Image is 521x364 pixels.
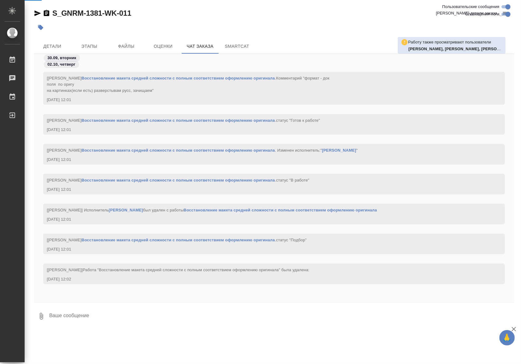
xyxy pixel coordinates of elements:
[276,238,307,242] span: статус "Подбор"
[276,118,320,123] span: статус "Готов к работе"
[47,208,377,212] span: [[PERSON_NAME]] Исполнитель был удален с работы
[185,43,215,50] span: Чат заказа
[148,43,178,50] span: Оценки
[111,43,141,50] span: Файлы
[321,148,358,153] span: " "
[47,118,320,123] span: [[PERSON_NAME] .
[82,76,275,80] a: Восстановление макета средней сложности с полным соответствием оформлению оригинала
[442,4,499,10] span: Пользовательские сообщения
[82,148,275,153] a: Восстановление макета средней сложности с полным соответствием оформлению оригинала
[34,21,47,34] button: Добавить тэг
[47,76,329,93] span: [[PERSON_NAME] .
[83,268,309,272] span: Работа "Восстановление макета средней сложности с полным соответствием оформлению оригинала" была...
[47,97,483,103] div: [DATE] 12:01
[276,178,309,182] span: статус "В работе"
[47,76,329,93] span: Комментарий "формат - док поля по оригу на картинках(если есть) разверстывам русс, зачищаем"
[222,43,252,50] span: SmartCat
[499,330,515,346] button: 🙏
[436,10,497,16] span: [PERSON_NAME] детали заказа
[47,127,483,133] div: [DATE] 12:01
[47,268,309,272] span: [[PERSON_NAME]]
[465,11,499,17] span: Оповещения-логи
[47,186,483,193] div: [DATE] 12:01
[47,61,75,67] p: 02.10, четверг
[109,208,143,212] a: [PERSON_NAME]
[52,9,131,17] a: S_GNRM-1381-WK-011
[184,208,377,212] a: Восстановление макета средней сложности с полным соответствием оформлению оригинала
[34,10,41,17] button: Скопировать ссылку для ЯМессенджера
[47,276,483,282] div: [DATE] 12:02
[47,216,483,223] div: [DATE] 12:01
[47,178,309,182] span: [[PERSON_NAME] .
[47,148,358,153] span: [[PERSON_NAME] . Изменен исполнитель:
[47,157,483,163] div: [DATE] 12:01
[82,178,275,182] a: Восстановление макета средней сложности с полным соответствием оформлению оригинала
[322,148,356,153] a: [PERSON_NAME]
[47,55,76,61] p: 30.09, вторник
[502,331,512,344] span: 🙏
[75,43,104,50] span: Этапы
[82,238,275,242] a: Восстановление макета средней сложности с полным соответствием оформлению оригинала
[38,43,67,50] span: Детали
[43,10,50,17] button: Скопировать ссылку
[47,238,307,242] span: [[PERSON_NAME] .
[47,246,483,252] div: [DATE] 12:01
[82,118,275,123] a: Восстановление макета средней сложности с полным соответствием оформлению оригинала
